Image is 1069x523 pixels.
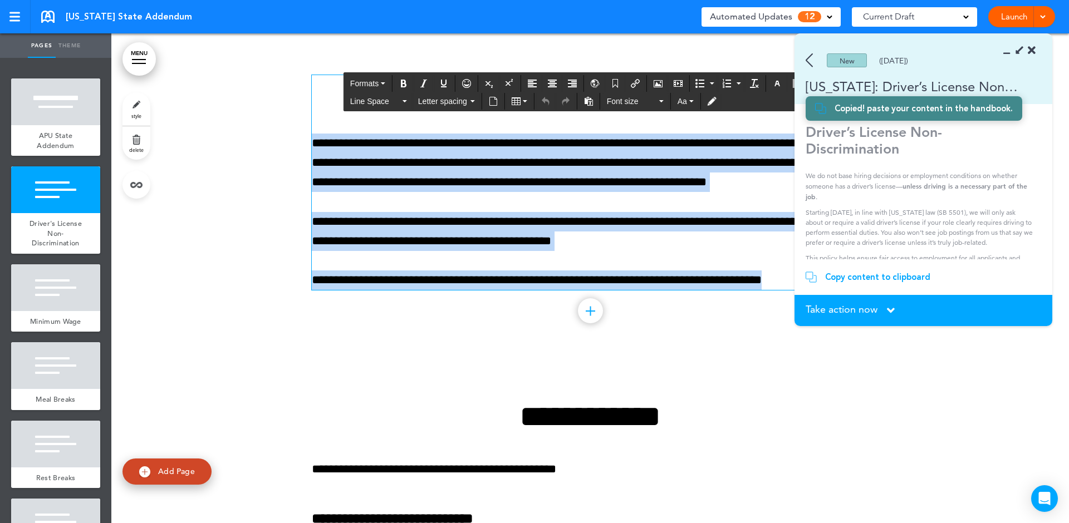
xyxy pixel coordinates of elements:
[350,96,400,107] span: Line Space
[122,458,212,485] a: Add Page
[30,317,81,326] span: Minimum Wage
[607,96,657,107] span: Font size
[11,125,100,156] a: APU State Addendum
[718,75,744,92] div: Numbered list
[480,75,499,92] div: Subscript
[122,42,156,76] a: MENU
[556,93,575,110] div: Redo
[11,467,100,489] a: Rest Breaks
[563,75,582,92] div: Align right
[586,75,605,92] div: Insert/Edit global anchor link
[863,9,914,24] span: Current Draft
[710,9,792,24] span: Automated Updates
[626,75,645,92] div: Insert/edit airmason link
[36,473,75,482] span: Rest Breaks
[507,93,532,110] div: Table
[394,75,413,92] div: Bold
[11,389,100,410] a: Meal Breaks
[418,96,468,107] span: Letter spacing
[806,124,942,157] strong: Driver’s License Non-Discrimination
[649,75,668,92] div: Airmason image
[131,112,141,119] span: style
[825,272,930,283] div: Copy content to clipboard
[11,311,100,332] a: Minimum Wage
[669,75,688,92] div: Insert/edit media
[350,79,379,88] span: Formats
[56,33,84,58] a: Theme
[414,75,433,92] div: Italic
[798,11,821,22] span: 12
[703,93,722,110] div: Toggle Tracking Changes
[678,97,687,106] span: Aa
[806,208,1033,248] p: Starting [DATE], in line with [US_STATE] law (SB 5501), we will only ask about or require a valid...
[122,92,150,126] a: style
[28,33,56,58] a: Pages
[1031,485,1058,512] div: Open Intercom Messenger
[543,75,562,92] div: Align center
[158,466,195,476] span: Add Page
[795,77,1020,96] div: [US_STATE]: Driver’s License Non-Discrimination
[122,126,150,160] a: delete
[37,131,74,150] span: APU State Addendum
[36,394,75,404] span: Meal Breaks
[806,53,813,67] img: back.svg
[879,57,908,65] div: ([DATE])
[806,181,1027,201] strong: unless driving is a necessary part of the job
[579,93,598,110] div: Paste as text
[806,253,1033,293] p: This policy helps ensure fair access to employment for all applicants and team members, regardles...
[827,53,867,67] div: New
[434,75,453,92] div: Underline
[11,213,100,254] a: Driver's License Non-Discrimination
[523,75,542,92] div: Align left
[536,93,555,110] div: Undo
[745,75,764,92] div: Clear formatting
[815,103,826,114] img: copy.svg
[806,171,1033,202] p: We do not base hiring decisions or employment conditions on whether someone has a driver’s licens...
[484,93,503,110] div: Insert document
[806,304,877,314] span: Take action now
[30,219,82,248] span: Driver's License Non-Discrimination
[66,11,192,23] span: [US_STATE] State Addendum
[997,6,1032,27] a: Launch
[129,146,144,153] span: delete
[606,75,625,92] div: Anchor
[500,75,519,92] div: Superscript
[139,466,150,477] img: add.svg
[806,272,817,283] img: copy.svg
[692,75,717,92] div: Bullet list
[835,103,1013,114] div: Copied! paste your content in the handbook.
